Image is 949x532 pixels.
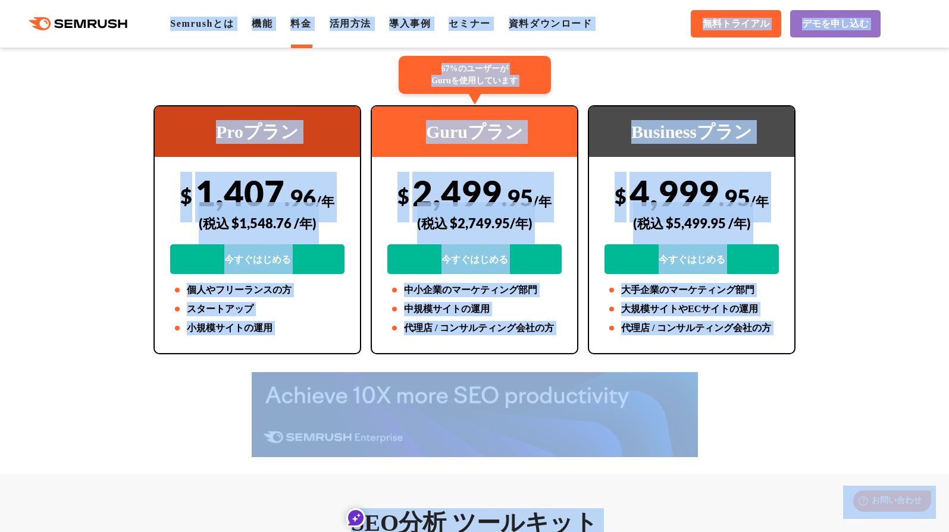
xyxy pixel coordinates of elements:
[790,10,881,37] a: デモを申し込む
[605,244,779,274] a: 今すぐはじめる
[372,106,577,157] div: Guruプラン
[605,321,779,335] li: 代理店 / コンサルティング会社の方
[387,321,562,335] li: 代理店 / コンサルティング会社の方
[387,172,562,274] div: 2,499
[155,106,360,157] div: Proプラン
[843,486,936,519] iframe: Help widget launcher
[170,244,344,274] a: 今すぐはじめる
[170,18,234,29] a: Semrushとは
[316,193,334,209] span: /年
[719,184,750,211] span: .95
[399,56,551,94] div: 67%のユーザーが Guruを使用しています
[330,18,371,29] a: 活用方法
[170,283,344,297] li: 個人やフリーランスの方
[449,18,490,29] a: セミナー
[605,202,779,244] div: (税込 $5,499.95 /年)
[387,202,562,244] div: (税込 $2,749.95/年)
[387,283,562,297] li: 中小企業のマーケティング部門
[589,106,794,157] div: Businessプラン
[170,321,344,335] li: 小規模サイトの運用
[750,193,769,209] span: /年
[605,302,779,316] li: 大規模サイトやECサイトの運用
[502,184,533,211] span: .95
[605,283,779,297] li: 大手企業のマーケティング部門
[615,184,627,208] span: $
[284,184,316,211] span: .96
[170,302,344,316] li: スタートアップ
[180,184,192,208] span: $
[509,18,593,29] a: 資料ダウンロード
[703,18,769,30] span: 無料トライアル
[290,18,311,29] a: 料金
[389,18,431,29] a: 導入事例
[387,244,562,274] a: 今すぐはじめる
[533,193,552,209] span: /年
[605,172,779,274] div: 4,999
[397,184,409,208] span: $
[802,18,869,30] span: デモを申し込む
[691,10,781,37] a: 無料トライアル
[170,172,344,274] div: 1,407
[387,302,562,316] li: 中規模サイトの運用
[252,18,273,29] a: 機能
[170,202,344,244] div: (税込 $1,548.76 /年)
